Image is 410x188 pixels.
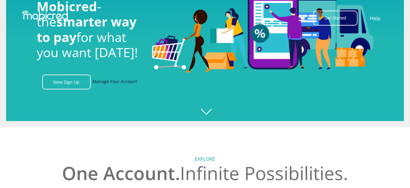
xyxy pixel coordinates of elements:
[370,14,381,22] a: Help
[37,162,374,184] h2: Infinite Possibilities.
[22,11,68,20] img: Mobicred
[313,11,357,26] button: Get Started
[62,161,180,186] span: One Account.
[42,75,91,89] a: New Sign Up
[93,75,137,89] a: Manage Your Account
[37,156,374,162] h5: Explore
